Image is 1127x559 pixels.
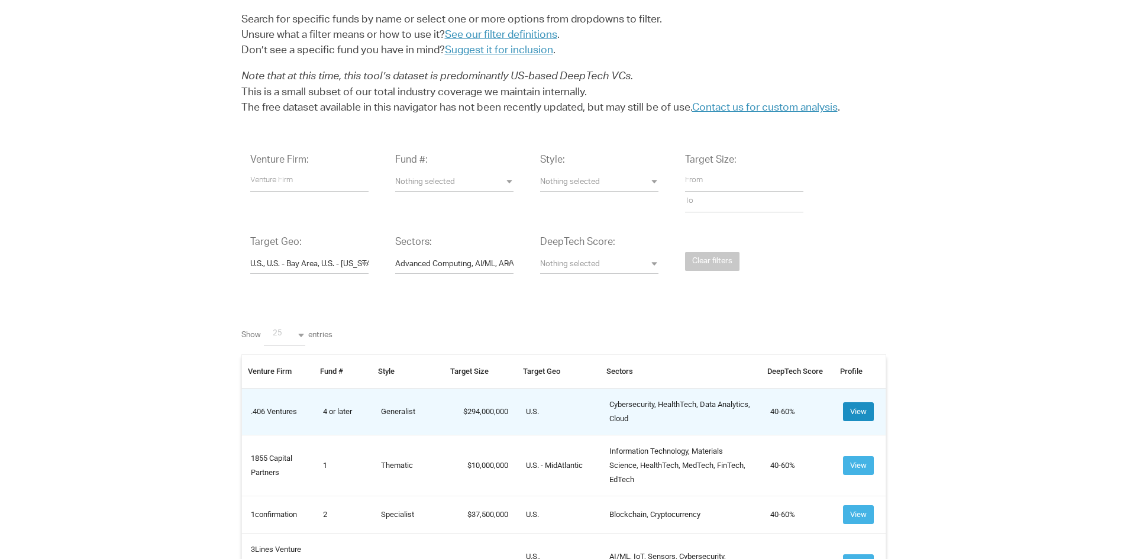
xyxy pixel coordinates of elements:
[517,496,601,533] td: U.S.
[395,260,514,271] span: Advanced Computing, AI/ML, AR/VR, Blockchain, Cloud, Cybersecurity, Data Analytics, Defense, EdTe...
[540,154,565,168] label: Style:
[692,103,838,114] a: Contact us for custom analysis
[600,354,761,388] th: Sectors: activate to sort column ascending
[761,435,834,496] td: 40-60%
[273,329,314,340] span: 25
[395,174,514,192] button: Nothing selected
[761,354,834,388] th: DeepTech Score: activate to sort column ascending
[250,171,369,192] input: Venture Firm
[264,325,305,345] button: Showentries
[843,460,874,469] a: View
[444,354,517,388] th: Target Size: activate to sort column ascending
[241,12,886,59] p: Don’t see a specific fund you have in mind? .
[395,177,514,189] span: Nothing selected
[685,171,803,192] input: From
[843,402,874,421] button: View
[834,354,886,388] th: Profile
[395,154,428,168] label: Fund #:
[241,325,332,345] label: Show entries
[314,388,372,435] td: 4 or later
[761,496,834,533] td: 40-60%
[241,435,314,496] td: 1855 Capital Partners
[395,236,432,250] label: Sectors:
[540,260,658,271] span: Nothing selected
[843,509,874,518] a: View
[843,505,874,524] button: View
[241,388,314,435] td: .406 Ventures
[540,236,615,250] label: DeepTech Score:
[557,30,560,41] span: .
[314,354,372,388] th: Fund #: activate to sort column ascending
[241,354,314,388] th: Venture Firm: activate to sort column ascending
[395,256,514,274] button: Advanced Computing, AI/ML, AR/VR, Blockchain, Cloud, Cybersecurity, Data Analytics, Defense, EdTe...
[517,435,601,496] td: U.S. - MidAtlantic
[517,354,601,388] th: Target Geo: activate to sort column ascending
[372,496,445,533] td: Specialist
[444,388,517,435] td: 294,000,000
[250,256,369,274] button: U.S., U.S. - Bay Area, U.S. - [US_STATE], [GEOGRAPHIC_DATA] - [GEOGRAPHIC_DATA], [GEOGRAPHIC_DATA...
[250,236,302,250] label: Target Geo:
[314,496,372,533] td: 2
[761,388,834,435] td: 40-60%
[314,435,372,496] td: 1
[250,260,369,271] span: U.S., U.S. - Bay Area, U.S. - [US_STATE], [GEOGRAPHIC_DATA] - [GEOGRAPHIC_DATA], [GEOGRAPHIC_DATA...
[241,72,633,82] span: Note that at this time, this tool’s dataset is predominantly US-based DeepTech VCs.
[600,388,761,435] td: Cybersecurity, HealthTech, Data Analytics, Cloud
[372,354,445,388] th: Style: activate to sort column ascending
[250,154,309,168] label: Venture Firm:
[843,406,874,415] a: View
[600,496,761,533] td: Blockchain, Cryptocurrency
[241,88,587,98] span: This is a small subset of our total industry coverage we maintain internally.
[600,435,761,496] td: Information Technology, Materials Science, HealthTech, MedTech, FinTech, EdTech
[540,177,658,189] span: Nothing selected
[445,30,557,41] a: See our filter definitions
[685,154,737,168] label: Target Size:
[540,174,658,192] button: Nothing selected
[685,252,740,272] button: Clear filters
[540,256,658,274] button: Nothing selected
[241,103,840,114] span: The free dataset available in this navigator has not been recently updated, but may still be of u...
[372,388,445,435] td: Generalist
[445,46,553,56] a: Suggest it for inclusion
[444,496,517,533] td: 37,500,000
[372,435,445,496] td: Thematic
[685,192,803,212] input: To
[843,456,874,475] button: View
[241,15,662,41] span: Search for specific funds by name or select one or more options from dropdowns to filter. Unsure ...
[444,435,517,496] td: 10,000,000
[517,388,601,435] td: U.S.
[241,496,314,533] td: 1confirmation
